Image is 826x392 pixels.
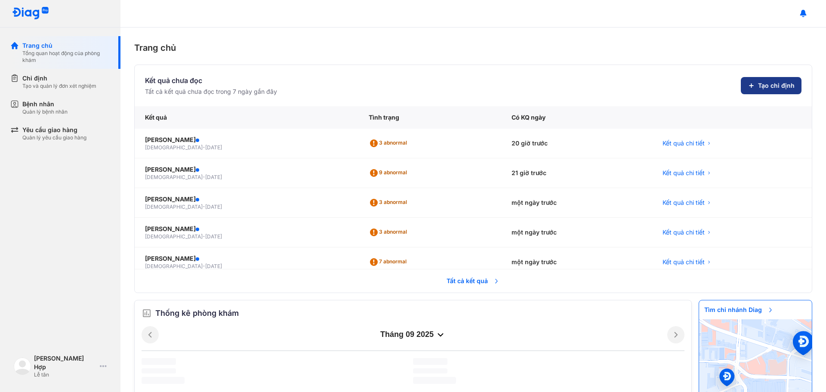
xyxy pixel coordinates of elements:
[413,368,447,373] span: ‌
[369,136,410,150] div: 3 abnormal
[22,74,96,83] div: Chỉ định
[142,377,185,384] span: ‌
[135,106,358,129] div: Kết quả
[145,263,203,269] span: [DEMOGRAPHIC_DATA]
[663,228,705,237] span: Kết quả chi tiết
[22,83,96,90] div: Tạo và quản lý đơn xét nghiệm
[501,106,652,129] div: Có KQ ngày
[203,174,205,180] span: -
[22,50,110,64] div: Tổng quan hoạt động của phòng khám
[501,129,652,158] div: 20 giờ trước
[145,165,348,174] div: [PERSON_NAME]
[501,158,652,188] div: 21 giờ trước
[22,134,86,141] div: Quản lý yêu cầu giao hàng
[369,196,410,210] div: 3 abnormal
[22,126,86,134] div: Yêu cầu giao hàng
[14,358,31,375] img: logo
[145,254,348,263] div: [PERSON_NAME]
[22,108,68,115] div: Quản lý bệnh nhân
[663,198,705,207] span: Kết quả chi tiết
[145,75,277,86] div: Kết quả chưa đọc
[134,41,812,54] div: Trang chủ
[758,81,795,90] span: Tạo chỉ định
[205,174,222,180] span: [DATE]
[441,272,505,290] span: Tất cả kết quả
[501,218,652,247] div: một ngày trước
[12,7,49,20] img: logo
[22,100,68,108] div: Bệnh nhân
[145,204,203,210] span: [DEMOGRAPHIC_DATA]
[358,106,501,129] div: Tình trạng
[145,87,277,96] div: Tất cả kết quả chưa đọc trong 7 ngày gần đây
[369,225,410,239] div: 3 abnormal
[203,263,205,269] span: -
[699,300,779,319] span: Tìm chi nhánh Diag
[145,174,203,180] span: [DEMOGRAPHIC_DATA]
[663,139,705,148] span: Kết quả chi tiết
[663,258,705,266] span: Kết quả chi tiết
[413,377,456,384] span: ‌
[142,368,176,373] span: ‌
[369,166,410,180] div: 9 abnormal
[501,188,652,218] div: một ngày trước
[142,358,176,365] span: ‌
[145,144,203,151] span: [DEMOGRAPHIC_DATA]
[663,169,705,177] span: Kết quả chi tiết
[34,371,96,378] div: Lễ tân
[155,307,239,319] span: Thống kê phòng khám
[203,233,205,240] span: -
[205,233,222,240] span: [DATE]
[145,233,203,240] span: [DEMOGRAPHIC_DATA]
[203,204,205,210] span: -
[22,41,110,50] div: Trang chủ
[142,308,152,318] img: order.5a6da16c.svg
[145,225,348,233] div: [PERSON_NAME]
[159,330,667,340] div: tháng 09 2025
[369,255,410,269] div: 7 abnormal
[203,144,205,151] span: -
[205,144,222,151] span: [DATE]
[413,358,447,365] span: ‌
[145,195,348,204] div: [PERSON_NAME]
[145,136,348,144] div: [PERSON_NAME]
[741,77,801,94] button: Tạo chỉ định
[501,247,652,277] div: một ngày trước
[34,354,96,371] div: [PERSON_NAME] Hợp
[205,204,222,210] span: [DATE]
[205,263,222,269] span: [DATE]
